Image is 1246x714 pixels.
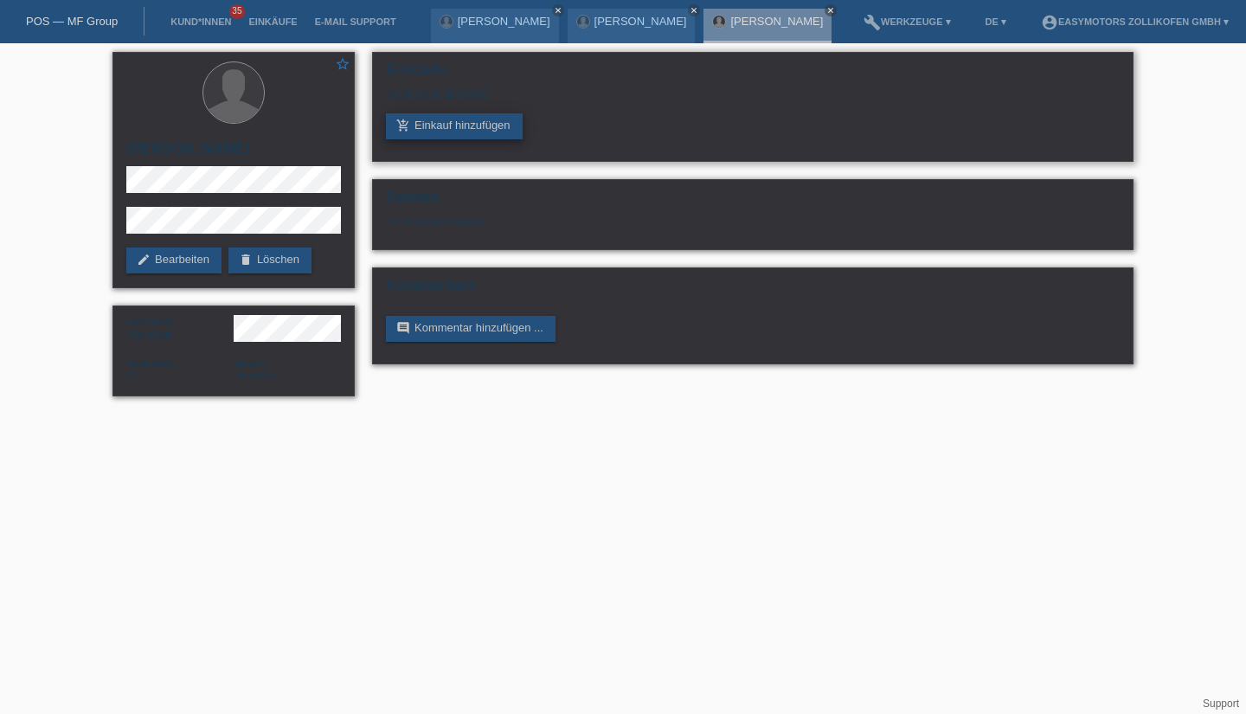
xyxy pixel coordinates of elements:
[554,6,562,15] i: close
[234,357,269,368] span: Sprache
[594,15,687,28] a: [PERSON_NAME]
[386,61,1120,87] h2: Einkäufe
[137,253,151,267] i: edit
[126,369,143,382] span: Schweiz
[386,277,1120,303] h2: Kommentare
[126,140,341,166] h2: [PERSON_NAME]
[126,248,222,273] a: editBearbeiten
[977,16,1015,27] a: DE ▾
[335,56,350,74] a: star_border
[126,317,174,327] span: Geschlecht
[234,369,275,382] span: Deutsch
[386,113,523,139] a: add_shopping_cartEinkauf hinzufügen
[855,16,960,27] a: buildWerkzeuge ▾
[386,87,1120,113] div: Noch keine Einkäufe
[306,16,405,27] a: E-Mail Support
[825,4,837,16] a: close
[335,56,350,72] i: star_border
[690,6,698,15] i: close
[229,4,245,19] span: 35
[386,189,1120,215] h2: Dateien
[552,4,564,16] a: close
[126,315,234,341] div: Männlich
[396,321,410,335] i: comment
[1203,698,1239,710] a: Support
[239,253,253,267] i: delete
[240,16,305,27] a: Einkäufe
[826,6,835,15] i: close
[864,14,881,31] i: build
[26,15,118,28] a: POS — MF Group
[386,215,915,228] div: Noch keine Dateien
[386,316,556,342] a: commentKommentar hinzufügen ...
[396,119,410,132] i: add_shopping_cart
[228,248,311,273] a: deleteLöschen
[730,15,823,28] a: [PERSON_NAME]
[162,16,240,27] a: Kund*innen
[458,15,550,28] a: [PERSON_NAME]
[126,357,174,368] span: Nationalität
[1041,14,1058,31] i: account_circle
[688,4,700,16] a: close
[1032,16,1237,27] a: account_circleEasymotors Zollikofen GmbH ▾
